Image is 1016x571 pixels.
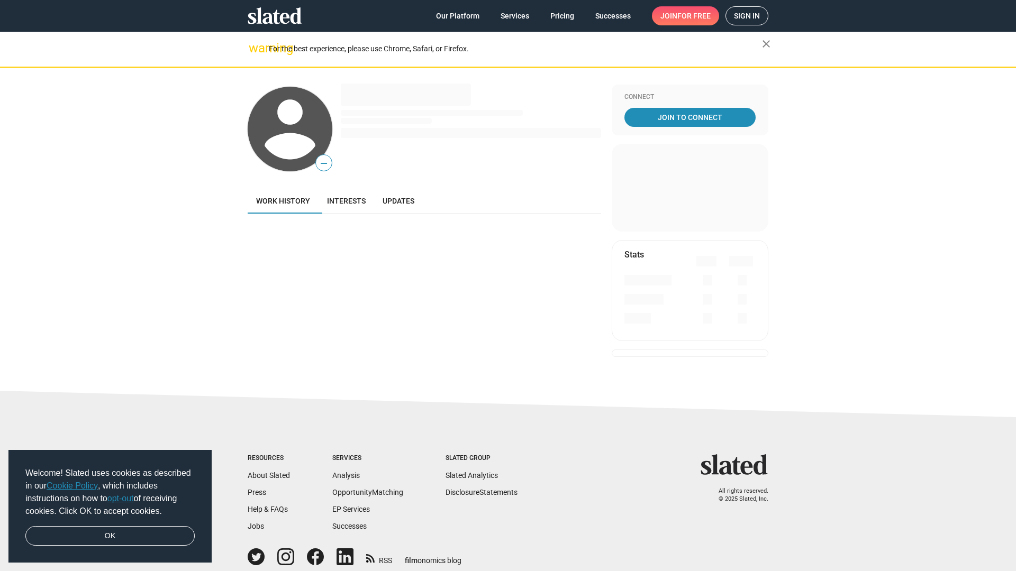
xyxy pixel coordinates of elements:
[107,494,134,503] a: opt-out
[446,471,498,480] a: Slated Analytics
[256,197,310,205] span: Work history
[624,108,756,127] a: Join To Connect
[725,6,768,25] a: Sign in
[332,488,403,496] a: OpportunityMatching
[332,471,360,480] a: Analysis
[248,488,266,496] a: Press
[332,505,370,513] a: EP Services
[366,549,392,566] a: RSS
[428,6,488,25] a: Our Platform
[542,6,583,25] a: Pricing
[760,38,773,50] mat-icon: close
[446,488,518,496] a: DisclosureStatements
[332,522,367,530] a: Successes
[374,188,423,214] a: Updates
[316,156,332,170] span: —
[624,93,756,102] div: Connect
[327,197,366,205] span: Interests
[405,556,418,565] span: film
[332,454,403,463] div: Services
[587,6,639,25] a: Successes
[248,522,264,530] a: Jobs
[249,42,261,54] mat-icon: warning
[707,487,768,503] p: All rights reserved. © 2025 Slated, Inc.
[595,6,631,25] span: Successes
[405,547,461,566] a: filmonomics blog
[550,6,574,25] span: Pricing
[269,42,762,56] div: For the best experience, please use Chrome, Safari, or Firefox.
[446,454,518,463] div: Slated Group
[25,526,195,546] a: dismiss cookie message
[8,450,212,563] div: cookieconsent
[436,6,479,25] span: Our Platform
[248,454,290,463] div: Resources
[47,481,98,490] a: Cookie Policy
[383,197,414,205] span: Updates
[501,6,529,25] span: Services
[248,505,288,513] a: Help & FAQs
[624,249,644,260] mat-card-title: Stats
[248,188,319,214] a: Work history
[734,7,760,25] span: Sign in
[652,6,719,25] a: Joinfor free
[627,108,754,127] span: Join To Connect
[319,188,374,214] a: Interests
[25,467,195,518] span: Welcome! Slated uses cookies as described in our , which includes instructions on how to of recei...
[660,6,711,25] span: Join
[677,6,711,25] span: for free
[492,6,538,25] a: Services
[248,471,290,480] a: About Slated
